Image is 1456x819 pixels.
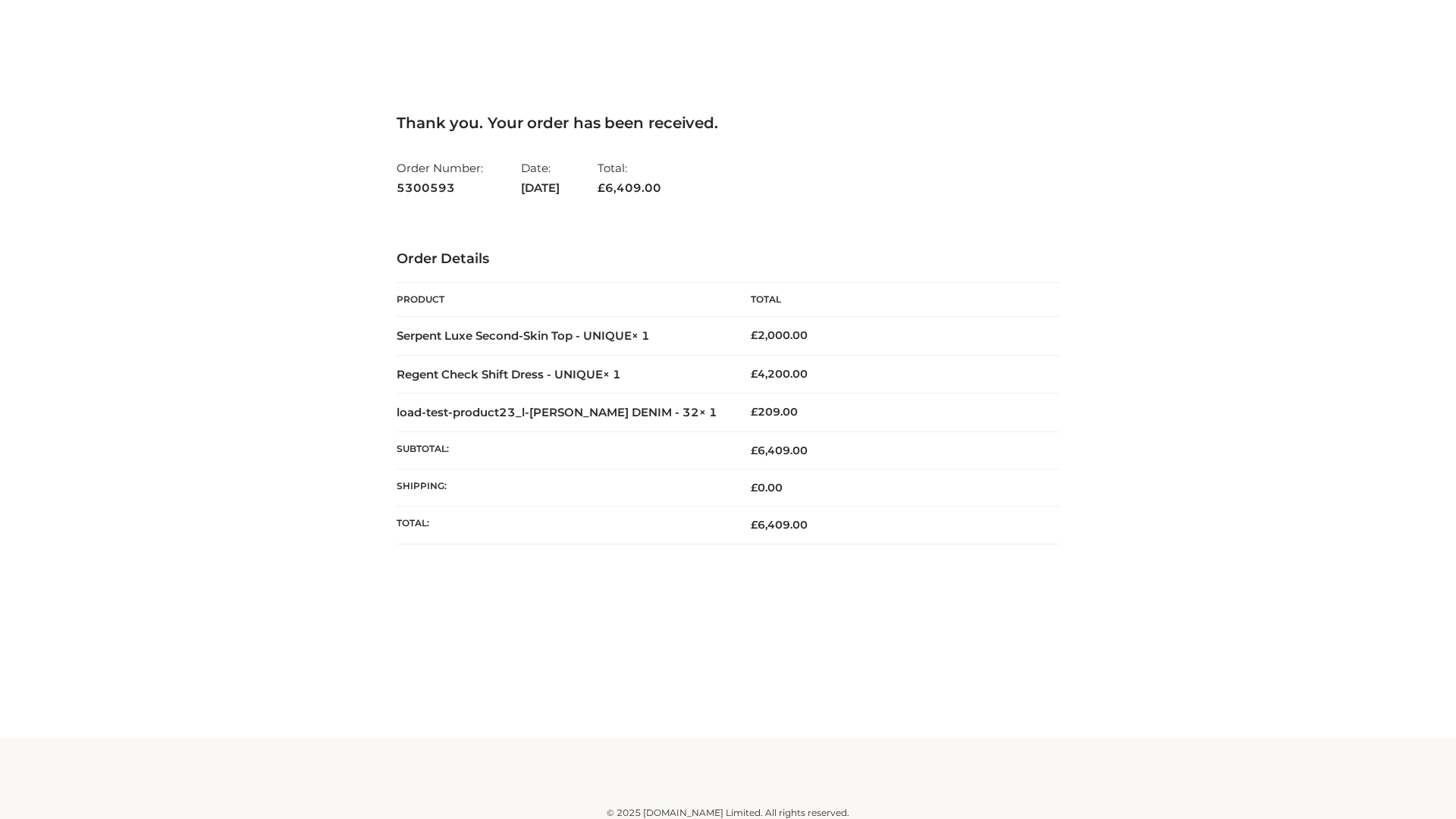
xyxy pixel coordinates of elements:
span: £ [751,328,758,342]
span: 6,409.00 [751,444,808,457]
li: Total: [598,155,661,201]
th: Shipping: [397,469,728,507]
th: Product [397,283,728,317]
th: Total: [397,507,728,544]
th: Total [728,283,1059,317]
strong: [DATE] [521,178,560,198]
h3: Thank you. Your order has been received. [397,114,1059,132]
span: £ [751,481,758,494]
strong: Regent Check Shift Dress - UNIQUE [397,367,621,381]
bdi: 2,000.00 [751,328,808,342]
span: £ [751,444,758,457]
span: £ [598,180,605,195]
strong: 5300593 [397,178,483,198]
strong: Serpent Luxe Second-Skin Top - UNIQUE [397,328,650,343]
span: £ [751,518,758,532]
strong: × 1 [632,328,650,343]
bdi: 0.00 [751,481,783,494]
span: £ [751,405,758,419]
strong: × 1 [603,367,621,381]
bdi: 209.00 [751,405,798,419]
span: 6,409.00 [751,518,808,532]
span: £ [751,367,758,381]
bdi: 4,200.00 [751,367,808,381]
th: Subtotal: [397,431,728,469]
strong: × 1 [699,405,717,419]
li: Order Number: [397,155,483,201]
strong: load-test-product23_l-[PERSON_NAME] DENIM - 32 [397,405,717,419]
li: Date: [521,155,560,201]
h3: Order Details [397,251,1059,268]
span: 6,409.00 [598,180,661,195]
